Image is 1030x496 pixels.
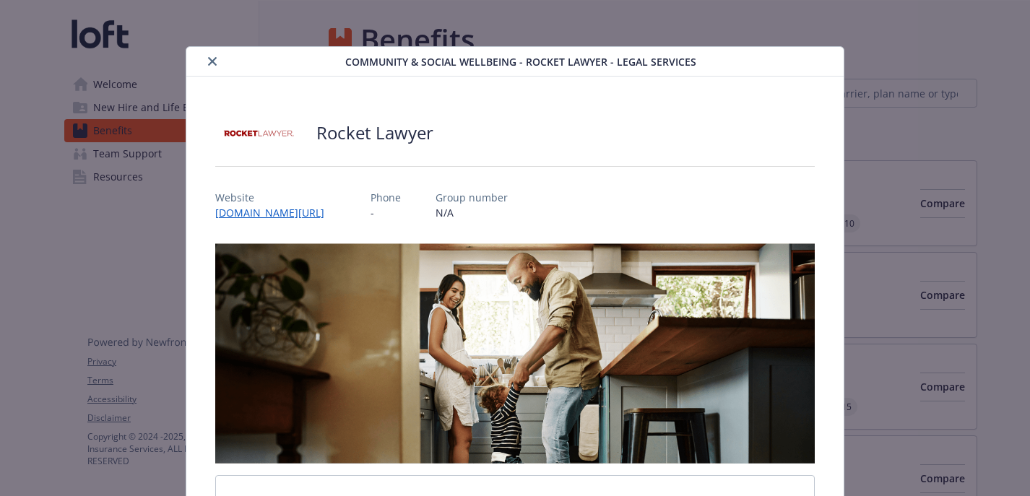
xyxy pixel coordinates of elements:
p: Website [215,190,336,205]
img: banner [215,243,815,464]
p: N/A [436,205,508,220]
p: - [371,205,401,220]
span: Community & Social Wellbeing - Rocket Lawyer - Legal Services [345,54,696,69]
button: close [204,53,221,70]
img: Rocket Lawyer Inc [215,111,302,155]
p: Group number [436,190,508,205]
h2: Rocket Lawyer [316,121,433,145]
p: Phone [371,190,401,205]
a: [DOMAIN_NAME][URL] [215,206,336,219]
